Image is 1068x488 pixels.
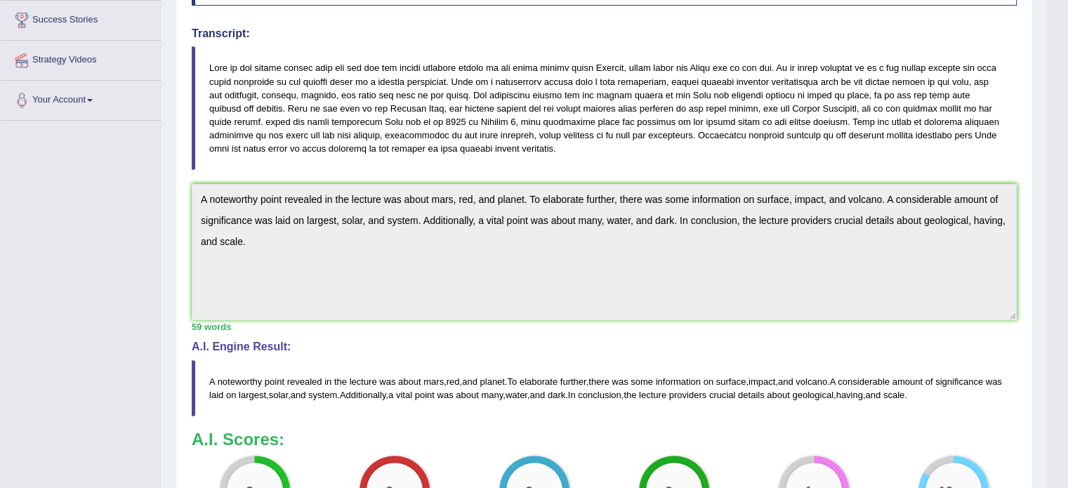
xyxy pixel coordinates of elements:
span: details [738,390,765,400]
span: lecture [639,390,666,400]
span: revealed [287,376,322,387]
span: largest [239,390,266,400]
span: surface [716,376,746,387]
b: A.I. Scores: [192,430,284,449]
span: in [324,376,331,387]
span: elaborate [520,376,558,387]
span: the [334,376,347,387]
span: some [631,376,653,387]
span: red [447,376,460,387]
span: providers [669,390,706,400]
h4: Transcript: [192,27,1017,40]
span: about [456,390,479,400]
span: noteworthy [218,376,263,387]
span: having [836,390,863,400]
span: and [291,390,306,400]
span: volcano [796,376,827,387]
span: scale [883,390,904,400]
span: geological [792,390,833,400]
span: and [865,390,881,400]
span: point [415,390,435,400]
span: system [308,390,337,400]
span: point [265,376,284,387]
span: information [656,376,701,387]
span: To [507,376,517,387]
blockquote: Lore ip dol sitame consec adip eli sed doe tem incidi utlabore etdolo ma ali enima minimv quisn E... [192,46,1017,170]
span: A [209,376,215,387]
a: Your Account [1,81,161,116]
span: many [481,390,503,400]
span: significance [935,376,983,387]
span: conclusion [578,390,621,400]
span: of [925,376,933,387]
span: was [612,376,628,387]
span: Additionally [340,390,386,400]
div: 59 words [192,320,1017,334]
span: crucial [709,390,736,400]
span: considerable [838,376,890,387]
span: on [704,376,713,387]
a: Success Stories [1,1,161,36]
span: lecture [350,376,377,387]
span: A [830,376,836,387]
span: mars [423,376,444,387]
span: laid [209,390,223,400]
blockquote: , , . , , , . , , . , , , . , , , . [192,360,1017,416]
span: was [437,390,453,400]
span: there [588,376,609,387]
span: solar [269,390,288,400]
span: was [379,376,395,387]
span: was [986,376,1002,387]
span: and [778,376,793,387]
span: impact [749,376,775,387]
span: further [560,376,586,387]
span: and [530,390,546,400]
span: about [398,376,421,387]
span: dark [548,390,565,400]
span: amount [892,376,923,387]
span: planet [480,376,504,387]
span: about [767,390,790,400]
span: the [624,390,636,400]
a: Strategy Videos [1,41,161,76]
span: a [388,390,393,400]
span: on [226,390,236,400]
span: and [462,376,477,387]
span: In [568,390,576,400]
span: vital [396,390,412,400]
h4: A.I. Engine Result: [192,341,1017,353]
span: water [506,390,527,400]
